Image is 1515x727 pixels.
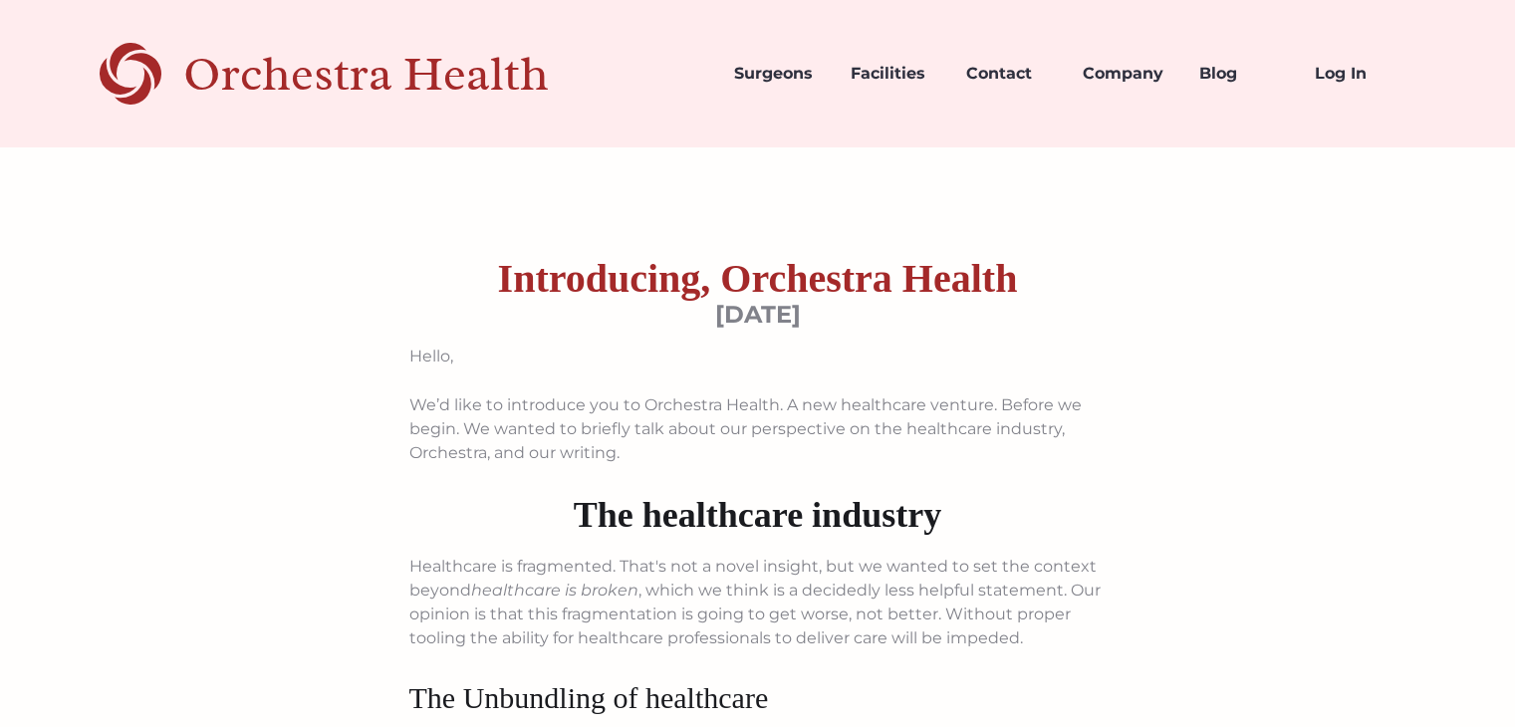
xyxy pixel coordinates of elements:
[409,345,1107,368] p: Hello,
[950,40,1067,108] a: Contact
[718,40,835,108] a: Surgeons
[715,301,801,330] div: [DATE]
[1299,40,1415,108] a: Log In
[409,393,1107,465] p: We’d like to introduce you to Orchestra Health. A new healthcare venture. Before we begin. We wan...
[471,581,638,600] em: healthcare is broken
[409,490,1107,540] h2: The healthcare industry
[409,675,1107,721] h3: The Unbundling of healthcare
[100,40,619,108] a: home
[1067,40,1183,108] a: Company
[498,255,1018,303] h1: Introducing, Orchestra Health
[183,54,619,95] div: Orchestra Health
[1183,40,1300,108] a: Blog
[409,555,1107,650] p: Healthcare is fragmented. That's not a novel insight, but we wanted to set the context beyond , w...
[835,40,951,108] a: Facilities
